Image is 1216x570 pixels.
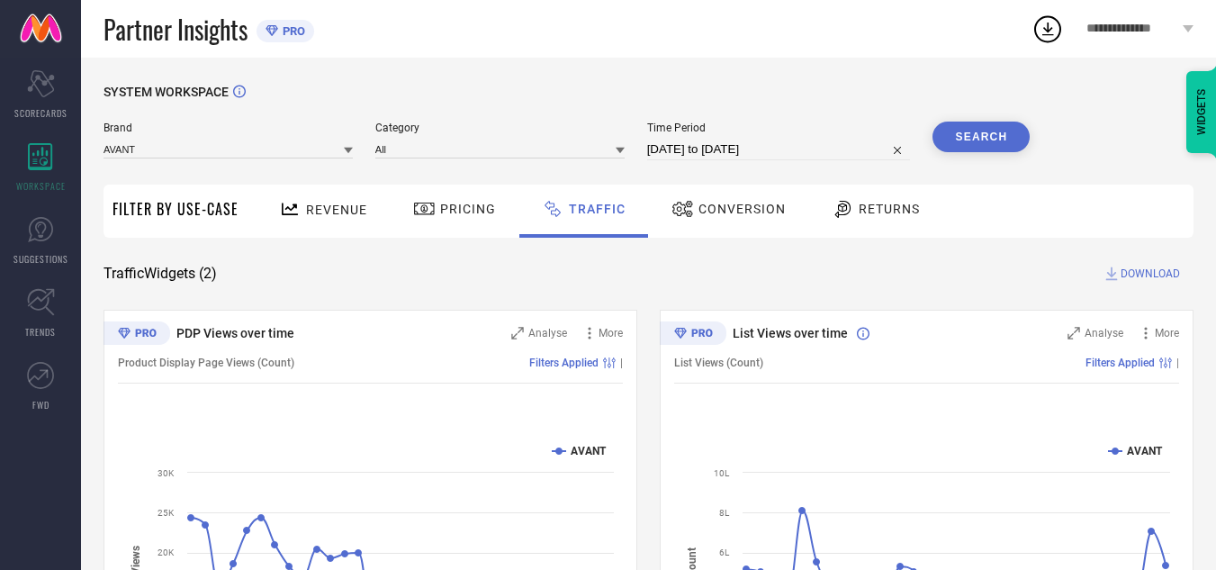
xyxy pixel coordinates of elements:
span: Traffic [569,202,626,216]
div: Premium [660,321,726,348]
svg: Zoom [511,327,524,339]
span: Partner Insights [104,11,248,48]
span: Returns [859,202,920,216]
span: WORKSPACE [16,179,66,193]
span: List Views (Count) [674,357,763,369]
button: Search [932,122,1030,152]
text: 6L [719,547,730,557]
span: Pricing [440,202,496,216]
span: Revenue [306,203,367,217]
span: SYSTEM WORKSPACE [104,85,229,99]
span: Filter By Use-Case [113,198,239,220]
span: SCORECARDS [14,106,68,120]
span: List Views over time [733,326,848,340]
text: AVANT [571,445,607,457]
span: TRENDS [25,325,56,339]
span: Product Display Page Views (Count) [118,357,294,369]
span: Filters Applied [1085,357,1155,369]
span: PDP Views over time [176,326,294,340]
span: FWD [32,398,50,412]
text: 20K [158,547,175,557]
span: Conversion [698,202,786,216]
span: Brand [104,122,353,134]
span: Analyse [528,327,567,339]
span: Category [375,122,625,134]
span: More [599,327,623,339]
svg: Zoom [1067,327,1080,339]
span: Analyse [1085,327,1123,339]
text: 8L [719,508,730,518]
span: Time Period [647,122,911,134]
span: | [1176,357,1179,369]
div: Premium [104,321,170,348]
span: Traffic Widgets ( 2 ) [104,265,217,283]
span: More [1155,327,1179,339]
text: 10L [714,468,730,478]
div: Open download list [1031,13,1064,45]
span: DOWNLOAD [1121,265,1180,283]
text: AVANT [1127,445,1163,457]
input: Select time period [647,139,911,160]
text: 30K [158,468,175,478]
span: Filters Applied [529,357,599,369]
span: PRO [278,24,305,38]
span: | [620,357,623,369]
span: SUGGESTIONS [14,252,68,266]
text: 25K [158,508,175,518]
